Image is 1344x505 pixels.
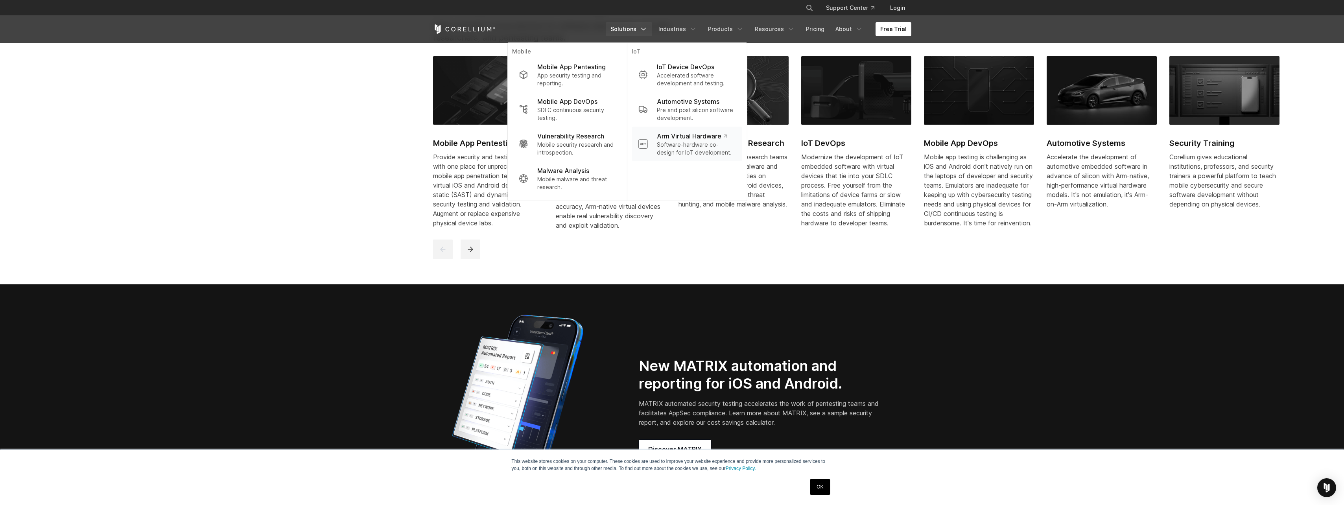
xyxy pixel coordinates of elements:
p: Mobile security research and introspection. [537,141,616,157]
a: Industries [654,22,702,36]
a: Mobile App DevOps SDLC continuous security testing. [512,92,622,127]
p: Vulnerability Research [537,131,604,141]
img: IoT DevOps [801,56,911,125]
button: Search [802,1,817,15]
button: next [461,240,480,259]
div: Modernize the development of IoT embedded software with virtual devices that tie into your SDLC p... [801,152,911,228]
img: Automotive Systems [1047,56,1157,125]
p: Malware Analysis [537,166,589,175]
p: Mobile [512,48,622,57]
p: Mobile App DevOps [537,97,597,106]
p: This website stores cookies on your computer. These cookies are used to improve your website expe... [512,458,833,472]
a: Automotive Systems Pre and post silicon software development. [632,92,742,127]
a: Solutions [606,22,652,36]
a: Resources [750,22,800,36]
p: App security testing and reporting. [537,72,616,87]
div: Open Intercom Messenger [1317,478,1336,497]
a: Vulnerability Research Mobile security research and introspection. [512,127,622,161]
a: IoT Device DevOps Accelerated software development and testing. [632,57,742,92]
p: Software-hardware co-design for IoT development. [657,141,736,157]
a: Malware Analysis Mobile malware and threat research. [512,161,622,196]
a: IoT DevOps IoT DevOps Modernize the development of IoT embedded software with virtual devices tha... [801,56,911,237]
p: MATRIX automated security testing accelerates the work of pentesting teams and facilitates AppSec... [639,399,881,427]
p: Automotive Systems [657,97,719,106]
a: Support Center [820,1,881,15]
a: Privacy Policy. [726,466,756,471]
h2: Automotive Systems [1047,137,1157,149]
p: Arm Virtual Hardware [657,131,726,141]
img: Black UI showing checklist interface and iPhone mockup, symbolizing mobile app testing and vulner... [1169,56,1279,125]
a: Login [884,1,911,15]
a: Mobile App Pentesting Mobile App Pentesting Provide security and testing teams with one place for... [433,56,543,237]
p: Pre and post silicon software development. [657,106,736,122]
h2: IoT DevOps [801,137,911,149]
a: Products [703,22,749,36]
p: Mobile malware and threat research. [537,175,616,191]
div: Provide security and testing teams with one place for unprecedented mobile app penetration testin... [433,152,543,228]
a: OK [810,479,830,495]
p: IoT [632,48,742,57]
a: Mobile App Pentesting App security testing and reporting. [512,57,622,92]
a: Discover MATRIX [639,440,711,459]
p: Corellium gives educational institutions, professors, and security trainers a powerful platform t... [1169,152,1279,209]
h2: Mobile App Pentesting [433,137,543,149]
h2: Mobile App DevOps [924,137,1034,149]
img: Mobile App Pentesting [433,56,543,125]
button: previous [433,240,453,259]
div: Navigation Menu [606,22,911,36]
a: Arm Virtual Hardware Software-hardware co-design for IoT development. [632,127,742,161]
a: Free Trial [876,22,911,36]
h2: Security Training [1169,137,1279,149]
p: SDLC continuous security testing. [537,106,616,122]
p: IoT Device DevOps [657,62,714,72]
p: Accelerate the development of automotive embedded software in advance of silicon with Arm-native,... [1047,152,1157,209]
div: Navigation Menu [796,1,911,15]
img: Mobile App DevOps [924,56,1034,125]
p: Mobile App Pentesting [537,62,606,72]
a: Corellium Home [433,24,496,34]
p: Accelerated software development and testing. [657,72,736,87]
h2: New MATRIX automation and reporting for iOS and Android. [639,357,881,393]
span: Discover MATRIX [648,444,702,454]
div: Mobile app testing is challenging as iOS and Android don't natively run on the laptops of develop... [924,152,1034,228]
a: Pricing [801,22,829,36]
a: About [831,22,868,36]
